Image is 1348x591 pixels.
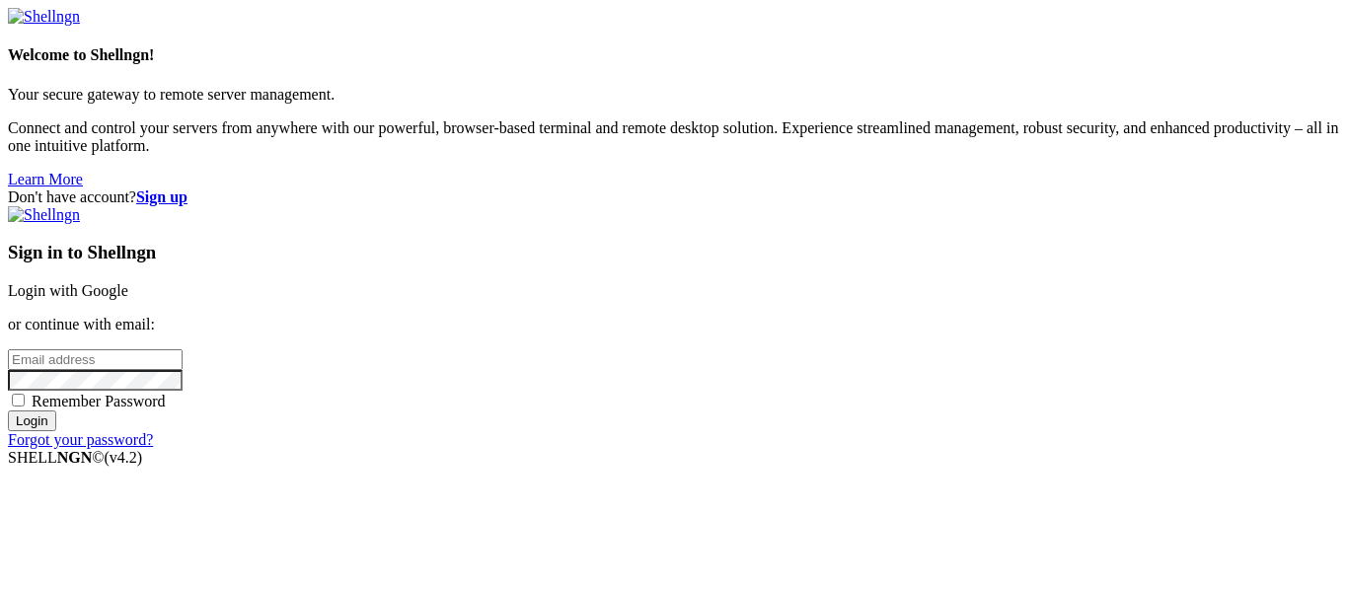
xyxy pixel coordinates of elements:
span: 4.2.0 [105,449,143,466]
span: SHELL © [8,449,142,466]
p: or continue with email: [8,316,1340,333]
input: Login [8,410,56,431]
input: Email address [8,349,183,370]
a: Forgot your password? [8,431,153,448]
a: Login with Google [8,282,128,299]
span: Remember Password [32,393,166,409]
a: Sign up [136,188,187,205]
input: Remember Password [12,394,25,406]
h3: Sign in to Shellngn [8,242,1340,263]
a: Learn More [8,171,83,187]
b: NGN [57,449,93,466]
p: Your secure gateway to remote server management. [8,86,1340,104]
p: Connect and control your servers from anywhere with our powerful, browser-based terminal and remo... [8,119,1340,155]
img: Shellngn [8,8,80,26]
h4: Welcome to Shellngn! [8,46,1340,64]
img: Shellngn [8,206,80,224]
div: Don't have account? [8,188,1340,206]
